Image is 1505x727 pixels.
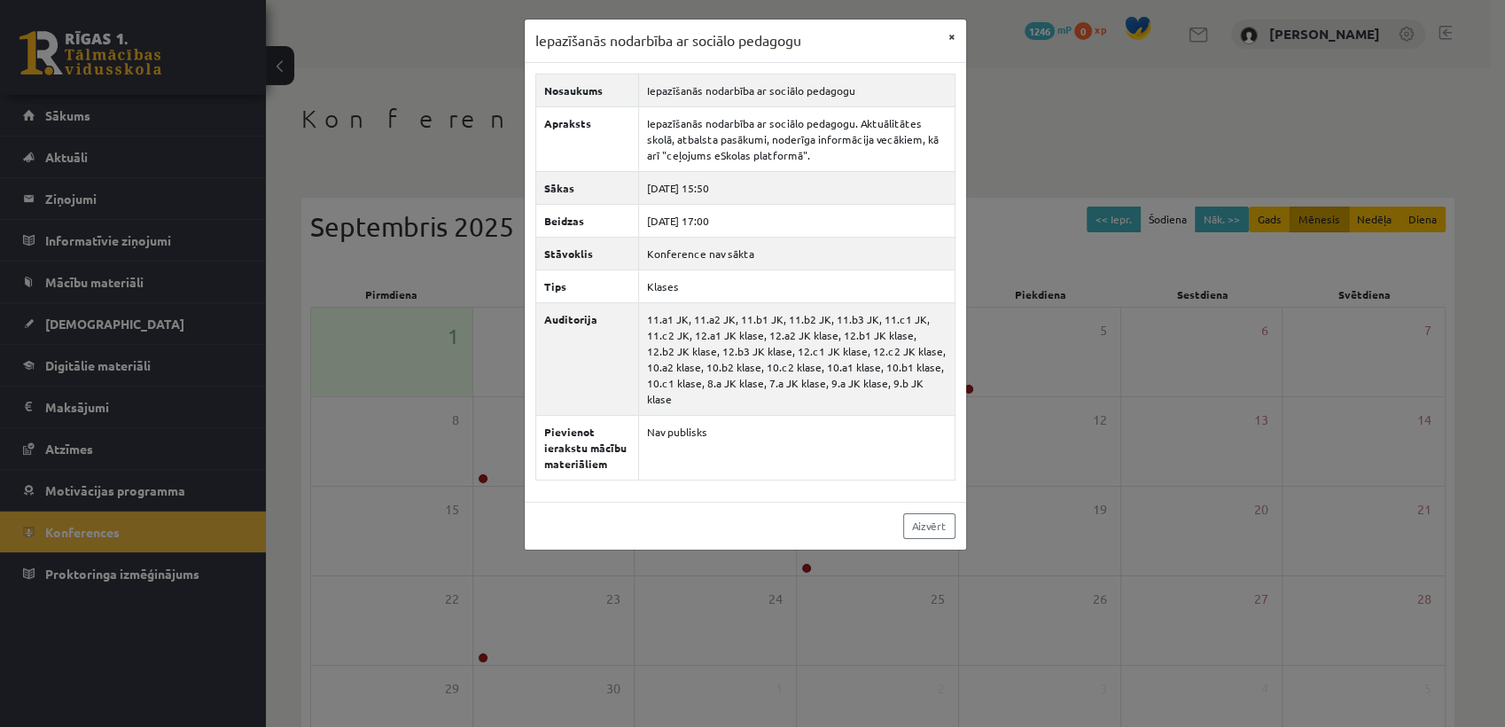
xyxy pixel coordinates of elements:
th: Tips [535,270,638,302]
th: Nosaukums [535,74,638,106]
td: Nav publisks [638,415,955,480]
td: Iepazīšanās nodarbība ar sociālo pedagogu [638,74,955,106]
th: Apraksts [535,106,638,171]
th: Stāvoklis [535,237,638,270]
th: Sākas [535,171,638,204]
th: Beidzas [535,204,638,237]
a: Aizvērt [903,513,955,539]
td: Konference nav sākta [638,237,955,270]
th: Pievienot ierakstu mācību materiāliem [535,415,638,480]
td: 11.a1 JK, 11.a2 JK, 11.b1 JK, 11.b2 JK, 11.b3 JK, 11.c1 JK, 11.c2 JK, 12.a1 JK klase, 12.a2 JK kl... [638,302,955,415]
td: Iepazīšanās nodarbība ar sociālo pedagogu. Aktuālitātes skolā, atbalsta pasākumi, noderīga inform... [638,106,955,171]
td: Klases [638,270,955,302]
th: Auditorija [535,302,638,415]
td: [DATE] 17:00 [638,204,955,237]
td: [DATE] 15:50 [638,171,955,204]
button: × [938,20,966,53]
h3: Iepazīšanās nodarbība ar sociālo pedagogu [535,30,801,51]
